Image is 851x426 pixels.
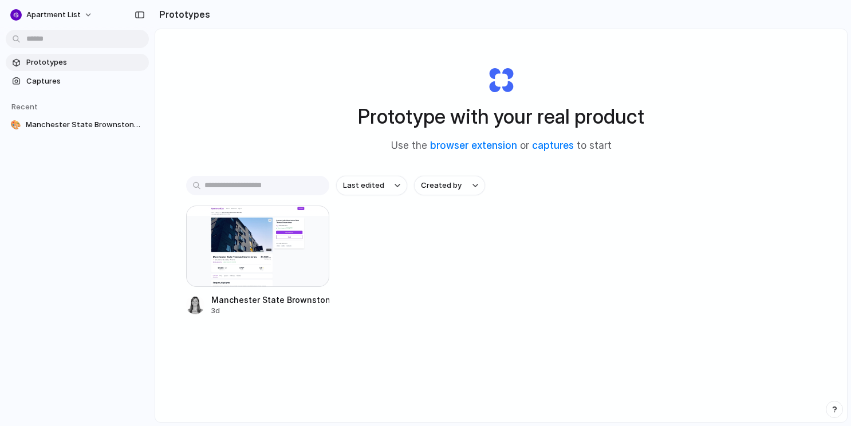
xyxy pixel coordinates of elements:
[336,176,407,195] button: Last edited
[6,54,149,71] a: Prototypes
[26,57,144,68] span: Prototypes
[6,73,149,90] a: Captures
[211,306,329,316] div: 3d
[155,7,210,21] h2: Prototypes
[6,6,99,24] button: Apartment List
[11,102,38,111] span: Recent
[10,119,21,131] div: 🎨
[391,139,612,153] span: Use the or to start
[430,140,517,151] a: browser extension
[211,294,329,306] div: Manchester State Brownstones Matchmaker Insights
[358,101,644,132] h1: Prototype with your real product
[6,116,149,133] a: 🎨Manchester State Brownstones Matchmaker Insights
[421,180,462,191] span: Created by
[26,9,81,21] span: Apartment List
[186,206,329,316] a: Manchester State Brownstones Matchmaker InsightsManchester State Brownstones Matchmaker Insights3d
[343,180,384,191] span: Last edited
[532,140,574,151] a: captures
[414,176,485,195] button: Created by
[26,76,144,87] span: Captures
[26,119,144,131] span: Manchester State Brownstones Matchmaker Insights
